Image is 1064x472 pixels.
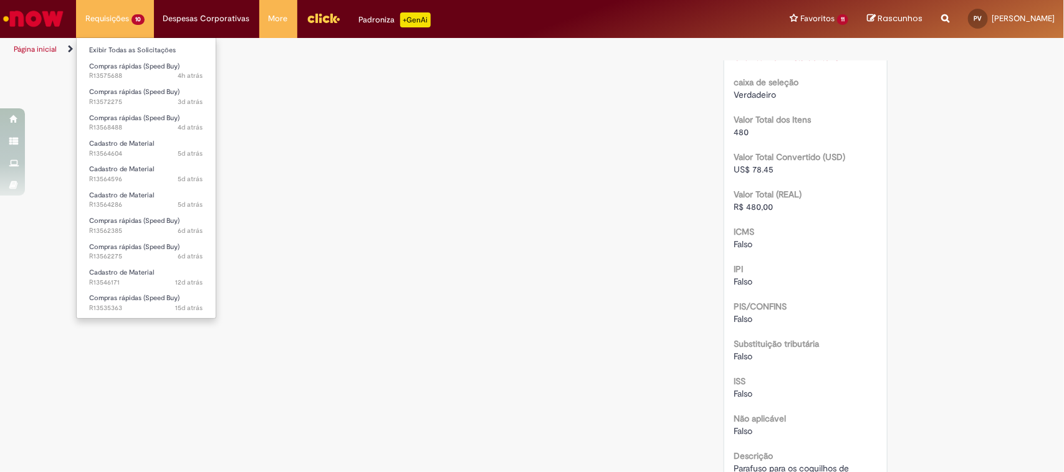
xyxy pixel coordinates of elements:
[269,12,288,25] span: More
[178,252,203,261] time: 24/09/2025 10:53:56
[178,71,203,80] time: 29/09/2025 10:25:22
[89,303,203,313] span: R13535363
[76,37,216,319] ul: Requisições
[1,6,65,31] img: ServiceNow
[89,113,180,123] span: Compras rápidas (Speed Buy)
[734,276,752,287] span: Falso
[734,301,787,312] b: PIS/CONFINS
[77,214,216,237] a: Aberto R13562385 : Compras rápidas (Speed Buy)
[89,62,180,71] span: Compras rápidas (Speed Buy)
[734,388,752,399] span: Falso
[14,44,57,54] a: Página inicial
[400,12,431,27] p: +GenAi
[734,375,745,387] b: ISS
[77,240,216,263] a: Aberto R13562275 : Compras rápidas (Speed Buy)
[89,293,180,303] span: Compras rápidas (Speed Buy)
[734,263,743,275] b: IPI
[77,266,216,289] a: Aberto R13546171 : Cadastro de Material
[176,303,203,313] time: 15/09/2025 11:59:17
[89,97,203,107] span: R13572275
[734,89,776,100] span: Verdadeiro
[89,268,154,277] span: Cadastro de Material
[89,174,203,184] span: R13564596
[89,164,154,174] span: Cadastro de Material
[178,174,203,184] time: 24/09/2025 17:54:41
[734,77,798,88] b: caixa de seleção
[734,338,819,349] b: Substituição tributária
[77,291,216,314] a: Aberto R13535363 : Compras rápidas (Speed Buy)
[176,278,203,287] span: 12d atrás
[992,13,1055,24] span: [PERSON_NAME]
[89,71,203,81] span: R13575688
[77,111,216,135] a: Aberto R13568488 : Compras rápidas (Speed Buy)
[734,189,802,200] b: Valor Total (REAL)
[359,12,431,27] div: Padroniza
[867,13,923,25] a: Rascunhos
[178,226,203,235] time: 24/09/2025 11:06:51
[178,200,203,209] time: 24/09/2025 17:05:41
[178,71,203,80] span: 4h atrás
[89,200,203,210] span: R13564286
[89,226,203,236] span: R13562385
[734,413,786,424] b: Não aplicável
[178,174,203,184] span: 5d atrás
[176,278,203,287] time: 18/09/2025 09:58:56
[89,123,203,133] span: R13568488
[178,200,203,209] span: 5d atrás
[89,242,180,252] span: Compras rápidas (Speed Buy)
[734,164,774,175] span: US$ 78.45
[178,149,203,158] span: 5d atrás
[178,123,203,132] span: 4d atrás
[163,12,250,25] span: Despesas Corporativas
[734,313,752,324] span: Falso
[85,12,129,25] span: Requisições
[89,139,154,148] span: Cadastro de Material
[734,151,845,163] b: Valor Total Convertido (USD)
[77,60,216,83] a: Aberto R13575688 : Compras rápidas (Speed Buy)
[176,303,203,313] span: 15d atrás
[178,123,203,132] time: 25/09/2025 18:07:23
[734,450,773,461] b: Descrição
[178,226,203,235] span: 6d atrás
[734,114,811,125] b: Valor Total dos Itens
[77,137,216,160] a: Aberto R13564604 : Cadastro de Material
[178,252,203,261] span: 6d atrás
[734,351,752,362] span: Falso
[89,252,203,262] span: R13562275
[89,191,154,200] span: Cadastro de Material
[800,12,835,25] span: Favoritos
[974,14,982,22] span: PV
[178,97,203,106] time: 26/09/2025 18:59:36
[89,216,180,225] span: Compras rápidas (Speed Buy)
[734,201,773,212] span: R$ 480,00
[132,14,145,25] span: 10
[878,12,923,24] span: Rascunhos
[89,278,203,288] span: R13546171
[77,163,216,186] a: Aberto R13564596 : Cadastro de Material
[77,189,216,212] a: Aberto R13564286 : Cadastro de Material
[837,14,848,25] span: 11
[307,9,340,27] img: click_logo_yellow_360x200.png
[178,149,203,158] time: 24/09/2025 17:57:14
[89,149,203,159] span: R13564604
[9,38,700,61] ul: Trilhas de página
[77,85,216,108] a: Aberto R13572275 : Compras rápidas (Speed Buy)
[734,126,749,138] span: 480
[89,87,180,97] span: Compras rápidas (Speed Buy)
[77,44,216,57] a: Exibir Todas as Solicitações
[178,97,203,106] span: 3d atrás
[734,52,838,63] a: Click to view Lista de Itens
[734,238,752,250] span: Falso
[734,226,754,237] b: ICMS
[734,425,752,437] span: Falso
